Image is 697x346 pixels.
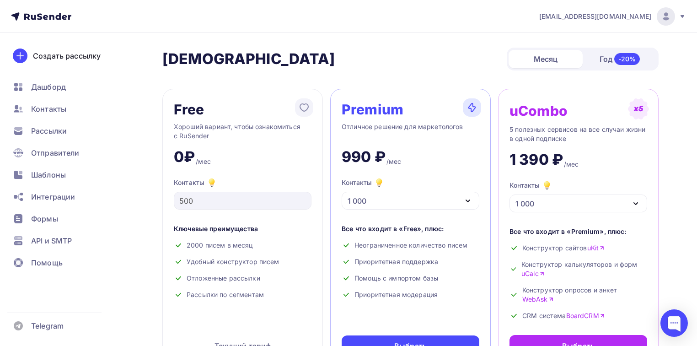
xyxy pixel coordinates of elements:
span: Конструктор опросов и анкет [522,286,647,304]
a: uKit [587,243,605,253]
span: Конструктор сайтов [522,243,605,253]
span: Конструктор калькуляторов и форм [521,260,647,278]
div: -20% [614,53,640,65]
div: Год [583,49,657,69]
div: Создать рассылку [33,50,101,61]
span: [EMAIL_ADDRESS][DOMAIN_NAME] [539,12,651,21]
div: 2000 писем в месяц [174,241,311,250]
div: /мес [564,160,579,169]
span: Telegram [31,320,64,331]
h2: [DEMOGRAPHIC_DATA] [162,50,335,68]
div: uCombo [509,103,568,118]
button: Контакты 1 000 [342,177,479,210]
div: Отличное решение для маркетологов [342,122,479,141]
a: Рассылки [7,122,116,140]
span: Шаблоны [31,169,66,180]
span: API и SMTP [31,235,72,246]
a: Дашборд [7,78,116,96]
a: BoardCRM [566,311,605,320]
span: Рассылки [31,125,67,136]
a: Формы [7,210,116,228]
div: /мес [196,157,211,166]
div: Все что входит в «Free», плюс: [342,224,479,233]
div: Хороший вариант, чтобы ознакомиться с RuSender [174,122,311,141]
span: Формы [31,213,58,224]
span: CRM система [522,311,605,320]
a: [EMAIL_ADDRESS][DOMAIN_NAME] [539,7,686,26]
div: Ключевые преимущества [174,224,311,233]
div: Все что входит в «Premium», плюс: [509,227,647,236]
span: Интеграции [31,191,75,202]
div: 1 000 [515,198,534,209]
a: WebAsk [522,295,554,304]
div: Месяц [509,50,583,68]
div: Удобный конструктор писем [174,257,311,266]
a: uCalc [521,269,545,278]
div: 1 390 ₽ [509,151,563,169]
div: Приоритетная поддержка [342,257,479,266]
div: Приоритетная модерация [342,290,479,299]
button: Контакты 1 000 [509,180,647,212]
div: 0₽ [174,148,195,166]
div: Free [174,102,204,117]
div: 5 полезных сервисов на все случаи жизни в одной подписке [509,125,647,143]
div: Premium [342,102,403,117]
div: Контакты [342,177,385,188]
div: /мес [386,157,402,166]
div: 1 000 [348,195,366,206]
div: Рассылки по сегментам [174,290,311,299]
a: Контакты [7,100,116,118]
span: Отправители [31,147,80,158]
div: Контакты [509,180,552,191]
a: Отправители [7,144,116,162]
div: Неограниченное количество писем [342,241,479,250]
div: Контакты [174,177,311,188]
span: Дашборд [31,81,66,92]
div: 990 ₽ [342,148,386,166]
span: Контакты [31,103,66,114]
div: Помощь с импортом базы [342,274,479,283]
a: Шаблоны [7,166,116,184]
div: Отложенные рассылки [174,274,311,283]
span: Помощь [31,257,63,268]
